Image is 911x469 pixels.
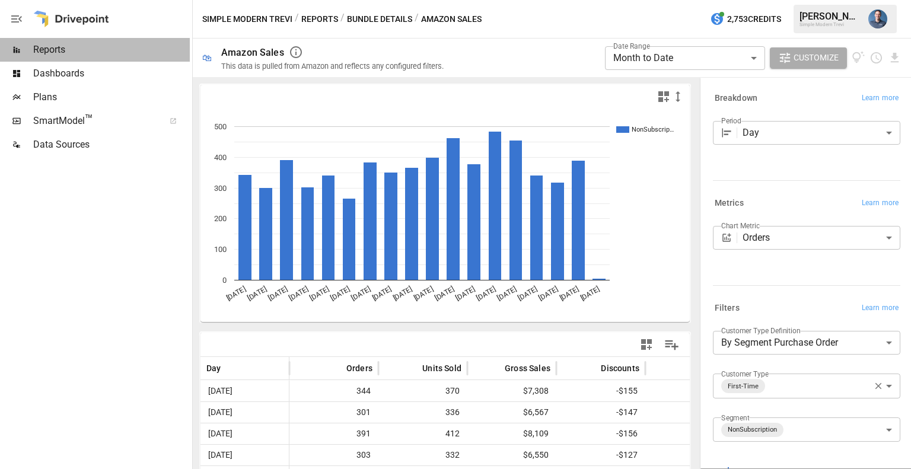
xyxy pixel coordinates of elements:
[705,8,786,30] button: 2,753Credits
[202,12,292,27] button: Simple Modern Trevi
[505,362,550,374] span: Gross Sales
[404,360,421,377] button: Sort
[221,47,284,58] div: Amazon Sales
[743,121,900,145] div: Day
[614,445,639,465] span: -$127
[658,331,685,358] button: Manage Columns
[723,423,782,436] span: NonSubscription
[521,445,550,465] span: $6,550
[799,11,861,22] div: [PERSON_NAME]
[206,362,221,374] span: Day
[355,381,372,401] span: 344
[444,445,461,465] span: 332
[33,114,157,128] span: SmartModel
[721,369,769,379] label: Customer Type
[206,445,234,465] span: [DATE]
[347,12,412,27] button: Bundle Details
[632,126,674,133] text: NonSubscrip…
[487,360,504,377] button: Sort
[727,12,781,27] span: 2,753 Credits
[517,285,539,302] text: [DATE]
[583,360,600,377] button: Sort
[770,47,847,69] button: Customize
[862,197,899,209] span: Learn more
[614,402,639,423] span: -$147
[715,302,740,315] h6: Filters
[521,402,550,423] span: $6,567
[329,360,345,377] button: Sort
[33,138,190,152] span: Data Sources
[579,285,601,302] text: [DATE]
[444,402,461,423] span: 336
[214,245,227,254] text: 100
[444,423,461,444] span: 412
[715,92,757,105] h6: Breakdown
[721,221,760,231] label: Chart Metric
[721,116,741,126] label: Period
[521,381,550,401] span: $7,308
[794,50,839,65] span: Customize
[613,41,650,51] label: Date Range
[715,197,744,210] h6: Metrics
[308,285,330,302] text: [DATE]
[33,66,190,81] span: Dashboards
[680,360,697,377] button: Sort
[743,226,900,250] div: Orders
[200,109,681,322] svg: A chart.
[85,112,93,127] span: ™
[214,214,227,223] text: 200
[869,51,883,65] button: Schedule report
[444,381,461,401] span: 370
[613,52,673,63] span: Month to Date
[412,285,434,302] text: [DATE]
[601,362,639,374] span: Discounts
[415,12,419,27] div: /
[721,413,749,423] label: Segment
[521,423,550,444] span: $8,109
[222,276,227,285] text: 0
[614,423,639,444] span: -$156
[340,12,345,27] div: /
[558,285,580,302] text: [DATE]
[355,445,372,465] span: 303
[206,402,234,423] span: [DATE]
[355,423,372,444] span: 391
[206,381,234,401] span: [DATE]
[888,51,902,65] button: Download report
[222,360,239,377] button: Sort
[713,331,900,355] div: By Segment Purchase Order
[206,423,234,444] span: [DATE]
[33,43,190,57] span: Reports
[214,153,227,162] text: 400
[723,379,763,393] span: First-Time
[329,285,351,302] text: [DATE]
[225,285,247,302] text: [DATE]
[614,381,639,401] span: -$155
[295,12,299,27] div: /
[852,47,865,69] button: View documentation
[33,90,190,104] span: Plans
[346,362,372,374] span: Orders
[475,285,497,302] text: [DATE]
[862,92,899,104] span: Learn more
[868,9,887,28] img: Mike Beckham
[246,285,267,302] text: [DATE]
[861,2,894,36] button: Mike Beckham
[221,62,444,71] div: This data is pulled from Amazon and reflects any configured filters.
[267,285,289,302] text: [DATE]
[355,402,372,423] span: 301
[537,285,559,302] text: [DATE]
[214,184,227,193] text: 300
[301,12,338,27] button: Reports
[214,122,227,131] text: 500
[454,285,476,302] text: [DATE]
[422,362,461,374] span: Units Sold
[371,285,393,302] text: [DATE]
[288,285,310,302] text: [DATE]
[391,285,413,302] text: [DATE]
[350,285,372,302] text: [DATE]
[433,285,455,302] text: [DATE]
[721,326,801,336] label: Customer Type Definition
